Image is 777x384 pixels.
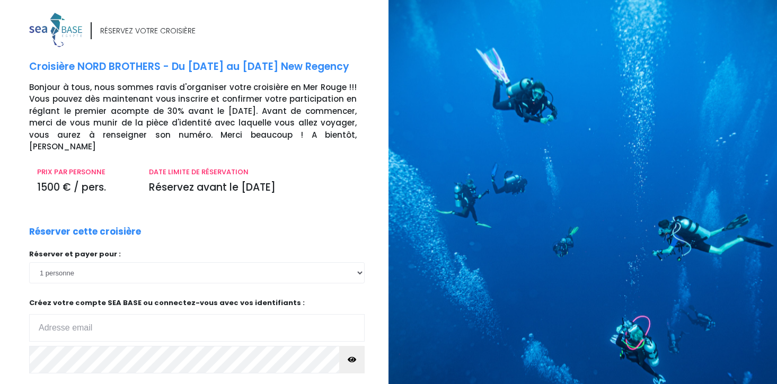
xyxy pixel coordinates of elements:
div: RÉSERVEZ VOTRE CROISIÈRE [100,25,196,37]
p: Bonjour à tous, nous sommes ravis d'organiser votre croisière en Mer Rouge !!! Vous pouvez dès ma... [29,82,381,153]
p: Réservez avant le [DATE] [149,180,357,195]
p: PRIX PAR PERSONNE [37,167,133,177]
img: logo_color1.png [29,13,82,47]
p: 1500 € / pers. [37,180,133,195]
p: Créez votre compte SEA BASE ou connectez-vous avec vos identifiants : [29,298,365,342]
p: Réserver et payer pour : [29,249,365,260]
p: Croisière NORD BROTHERS - Du [DATE] au [DATE] New Regency [29,59,381,75]
p: Réserver cette croisière [29,225,141,239]
input: Adresse email [29,314,365,342]
p: DATE LIMITE DE RÉSERVATION [149,167,357,177]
